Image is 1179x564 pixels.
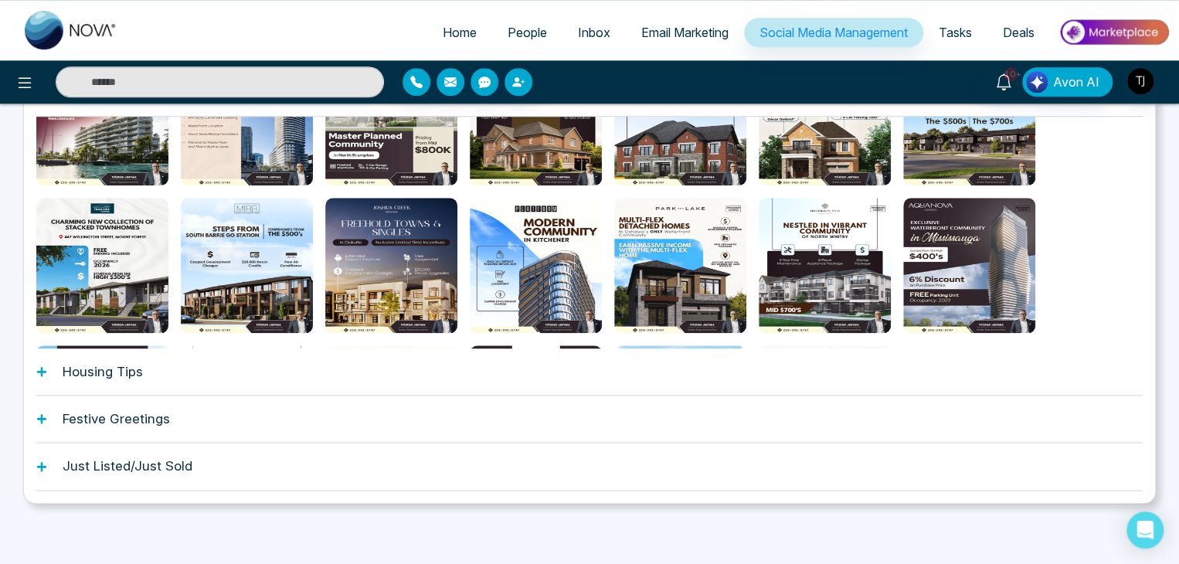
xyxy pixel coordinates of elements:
[63,458,192,474] h1: Just Listed/Just Sold
[492,18,562,47] a: People
[508,25,547,40] span: People
[1058,15,1170,49] img: Market-place.gif
[562,18,626,47] a: Inbox
[1127,68,1154,94] img: User Avatar
[1126,511,1164,549] div: Open Intercom Messenger
[427,18,492,47] a: Home
[1003,25,1035,40] span: Deals
[1053,73,1099,91] span: Avon AI
[443,25,477,40] span: Home
[1022,67,1113,97] button: Avon AI
[25,11,117,49] img: Nova CRM Logo
[939,25,972,40] span: Tasks
[985,67,1022,94] a: 10+
[626,18,744,47] a: Email Marketing
[1004,67,1018,81] span: 10+
[923,18,987,47] a: Tasks
[63,411,170,426] h1: Festive Greetings
[744,18,923,47] a: Social Media Management
[759,25,908,40] span: Social Media Management
[578,25,610,40] span: Inbox
[63,364,143,379] h1: Housing Tips
[641,25,729,40] span: Email Marketing
[987,18,1050,47] a: Deals
[1026,71,1048,93] img: Lead Flow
